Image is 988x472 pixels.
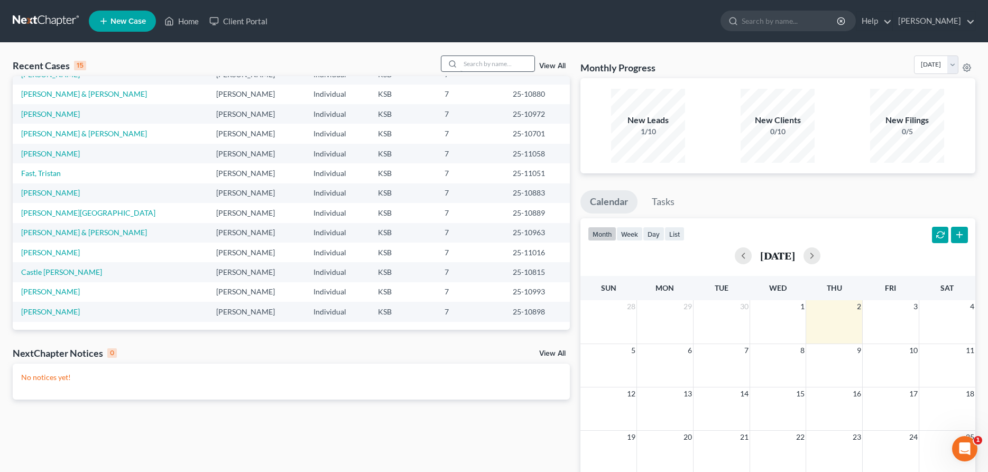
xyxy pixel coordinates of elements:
[795,431,806,443] span: 22
[370,163,436,183] td: KSB
[504,144,570,163] td: 25-11058
[208,144,305,163] td: [PERSON_NAME]
[460,56,534,71] input: Search by name...
[305,163,369,183] td: Individual
[504,124,570,143] td: 25-10701
[682,431,693,443] span: 20
[305,85,369,104] td: Individual
[436,203,504,223] td: 7
[305,262,369,282] td: Individual
[504,282,570,302] td: 25-10993
[687,344,693,357] span: 6
[969,300,975,313] span: 4
[912,300,919,313] span: 3
[370,104,436,124] td: KSB
[908,431,919,443] span: 24
[208,203,305,223] td: [PERSON_NAME]
[504,243,570,262] td: 25-11016
[208,282,305,302] td: [PERSON_NAME]
[208,85,305,104] td: [PERSON_NAME]
[504,302,570,321] td: 25-10898
[21,248,80,257] a: [PERSON_NAME]
[504,183,570,203] td: 25-10883
[74,61,86,70] div: 15
[715,283,728,292] span: Tue
[974,436,982,445] span: 1
[21,188,80,197] a: [PERSON_NAME]
[643,227,664,241] button: day
[626,431,636,443] span: 19
[21,89,147,98] a: [PERSON_NAME] & [PERSON_NAME]
[539,350,566,357] a: View All
[305,104,369,124] td: Individual
[208,243,305,262] td: [PERSON_NAME]
[21,208,155,217] a: [PERSON_NAME][GEOGRAPHIC_DATA]
[305,243,369,262] td: Individual
[940,283,954,292] span: Sat
[13,59,86,72] div: Recent Cases
[539,62,566,70] a: View All
[21,169,61,178] a: Fast, Tristan
[504,262,570,282] td: 25-10815
[436,85,504,104] td: 7
[208,124,305,143] td: [PERSON_NAME]
[827,283,842,292] span: Thu
[305,203,369,223] td: Individual
[305,124,369,143] td: Individual
[870,126,944,137] div: 0/5
[370,282,436,302] td: KSB
[965,387,975,400] span: 18
[305,223,369,243] td: Individual
[739,431,750,443] span: 21
[760,250,795,261] h2: [DATE]
[110,17,146,25] span: New Case
[370,124,436,143] td: KSB
[504,203,570,223] td: 25-10889
[370,243,436,262] td: KSB
[436,144,504,163] td: 7
[611,114,685,126] div: New Leads
[611,126,685,137] div: 1/10
[965,344,975,357] span: 11
[741,114,815,126] div: New Clients
[504,223,570,243] td: 25-10963
[370,302,436,321] td: KSB
[208,262,305,282] td: [PERSON_NAME]
[436,282,504,302] td: 7
[204,12,273,31] a: Client Portal
[107,348,117,358] div: 0
[739,387,750,400] span: 14
[21,149,80,158] a: [PERSON_NAME]
[504,104,570,124] td: 25-10972
[908,387,919,400] span: 17
[208,223,305,243] td: [PERSON_NAME]
[743,344,750,357] span: 7
[208,163,305,183] td: [PERSON_NAME]
[21,228,147,237] a: [PERSON_NAME] & [PERSON_NAME]
[630,344,636,357] span: 5
[436,262,504,282] td: 7
[436,124,504,143] td: 7
[852,387,862,400] span: 16
[370,203,436,223] td: KSB
[856,12,892,31] a: Help
[21,287,80,296] a: [PERSON_NAME]
[682,387,693,400] span: 13
[208,183,305,203] td: [PERSON_NAME]
[664,227,685,241] button: list
[795,387,806,400] span: 15
[436,104,504,124] td: 7
[580,61,655,74] h3: Monthly Progress
[626,300,636,313] span: 28
[885,283,896,292] span: Fri
[436,223,504,243] td: 7
[965,431,975,443] span: 25
[305,183,369,203] td: Individual
[436,243,504,262] td: 7
[305,302,369,321] td: Individual
[436,163,504,183] td: 7
[655,283,674,292] span: Mon
[852,431,862,443] span: 23
[305,282,369,302] td: Individual
[208,104,305,124] td: [PERSON_NAME]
